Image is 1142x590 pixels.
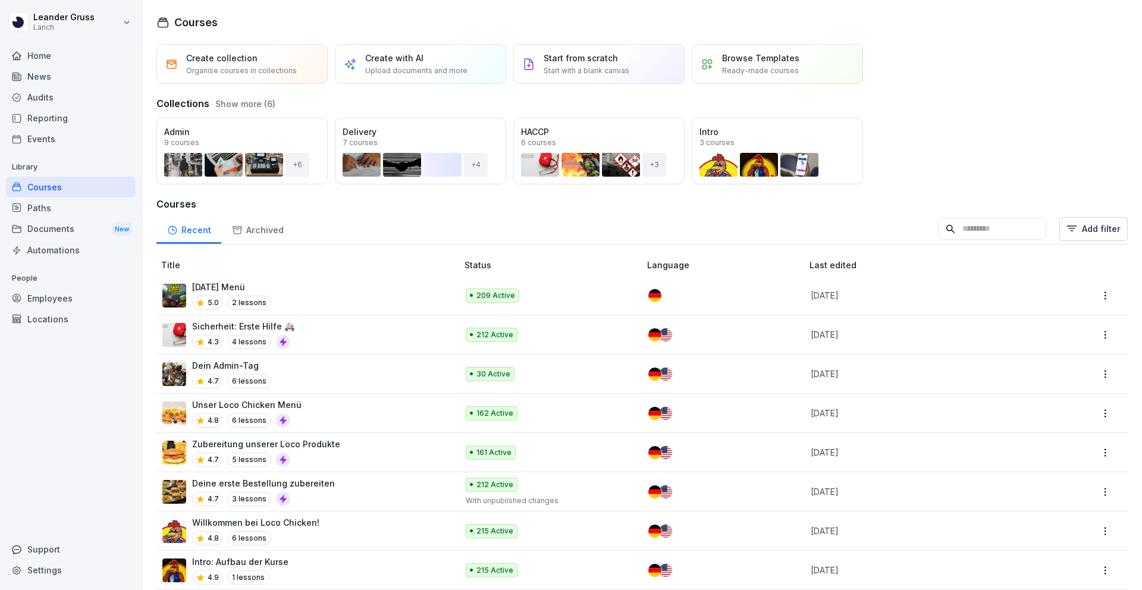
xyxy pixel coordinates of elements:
p: Organise courses in collections [186,65,297,76]
p: People [6,269,136,288]
p: Title [161,259,460,271]
a: HACCP6 courses+3 [513,118,685,184]
p: 4.8 [208,415,219,426]
div: Support [6,539,136,560]
p: [DATE] Menü [192,281,271,293]
img: de.svg [648,368,661,381]
p: 212 Active [476,329,513,340]
img: b70os9juvjf9pceuxkaiw0cw.png [162,441,186,465]
div: Events [6,128,136,149]
p: Intro: Aufbau der Kurse [192,556,288,568]
a: Locations [6,309,136,329]
a: Intro3 courses [692,118,863,184]
h3: Courses [156,197,1128,211]
img: us.svg [659,564,672,577]
img: us.svg [659,407,672,420]
img: de.svg [648,407,661,420]
button: Show more (6) [215,98,275,110]
p: 6 lessons [227,413,271,428]
div: Audits [6,87,136,108]
img: aep5yao1paav429m9tojsler.png [162,480,186,504]
p: HACCP [521,125,677,138]
p: 1 lessons [227,570,269,585]
a: Admin9 courses+6 [156,118,328,184]
p: 215 Active [476,565,513,576]
p: Start from scratch [544,52,618,64]
p: 4.7 [208,376,219,387]
h1: Courses [174,14,218,30]
a: Archived [221,214,294,244]
div: + 6 [285,153,309,177]
p: [DATE] [811,446,1032,459]
p: 9 courses [164,139,199,146]
img: c67ig4vc8dbdrjns2s7fmr16.png [162,401,186,425]
a: DocumentsNew [6,218,136,240]
p: Library [6,158,136,177]
img: de.svg [648,446,661,459]
img: de.svg [648,289,661,302]
p: 4.7 [208,494,219,504]
p: 5.0 [208,297,219,308]
p: Create collection [186,52,258,64]
p: Delivery [343,125,498,138]
div: + 3 [642,153,666,177]
button: Add filter [1059,217,1128,241]
img: ec5nih0dud1r891humttpyeb.png [162,284,186,307]
p: Willkommen bei Loco Chicken! [192,516,319,529]
a: Paths [6,197,136,218]
a: Recent [156,214,221,244]
p: Unser Loco Chicken Menü [192,398,302,411]
a: News [6,66,136,87]
img: de.svg [648,525,661,538]
p: 4.8 [208,533,219,544]
img: de.svg [648,328,661,341]
p: 7 courses [343,139,378,146]
p: 6 lessons [227,531,271,545]
p: Last edited [810,259,1046,271]
p: Language [647,259,805,271]
p: 161 Active [476,447,512,458]
p: Admin [164,125,320,138]
p: 4.7 [208,454,219,465]
p: Sicherheit: Erste Hilfe 🚑 [192,320,294,332]
p: [DATE] [811,368,1032,380]
img: us.svg [659,525,672,538]
p: Ready-made courses [722,65,799,76]
a: Reporting [6,108,136,128]
p: Create with AI [365,52,423,64]
img: s4v3pe1m8w78qfwb7xrncfnw.png [162,362,186,386]
img: lfqm4qxhxxazmhnytvgjifca.png [162,519,186,543]
p: 6 courses [521,139,556,146]
a: Delivery7 courses+4 [335,118,506,184]
p: 6 lessons [227,374,271,388]
p: [DATE] [811,525,1032,537]
p: Start with a blank canvas [544,65,629,76]
p: 4 lessons [227,335,271,349]
p: 5 lessons [227,453,271,467]
a: Settings [6,560,136,580]
img: us.svg [659,485,672,498]
img: de.svg [648,485,661,498]
img: us.svg [659,368,672,381]
div: Home [6,45,136,66]
img: us.svg [659,328,672,341]
p: Status [465,259,642,271]
p: 4.3 [208,337,219,347]
a: Courses [6,177,136,197]
p: Intro [699,125,855,138]
p: Zubereitung unserer Loco Produkte [192,438,340,450]
p: 162 Active [476,408,513,419]
img: snc91y4odgtnypq904nm9imt.png [162,558,186,582]
p: Browse Templates [722,52,799,64]
p: 3 courses [699,139,735,146]
p: With unpublished changes [466,495,628,506]
img: us.svg [659,446,672,459]
p: Upload documents and more [365,65,468,76]
p: Lanch [33,23,95,32]
p: Dein Admin-Tag [192,359,271,372]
